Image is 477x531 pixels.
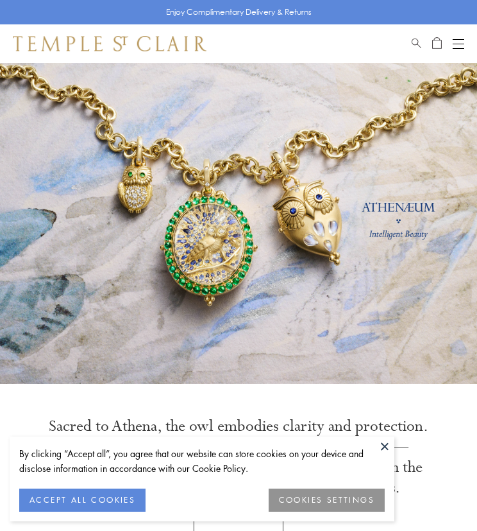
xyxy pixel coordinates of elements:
[453,36,464,51] button: Open navigation
[432,36,442,51] a: Open Shopping Bag
[38,416,439,498] p: Sacred to Athena, the owl embodies clarity and protection. [PERSON_NAME] presents a parliament of...
[269,489,385,512] button: COOKIES SETTINGS
[19,489,146,512] button: ACCEPT ALL COOKIES
[166,6,312,19] p: Enjoy Complimentary Delivery & Returns
[19,446,385,476] div: By clicking “Accept all”, you agree that our website can store cookies on your device and disclos...
[13,36,206,51] img: Temple St. Clair
[412,36,421,51] a: Search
